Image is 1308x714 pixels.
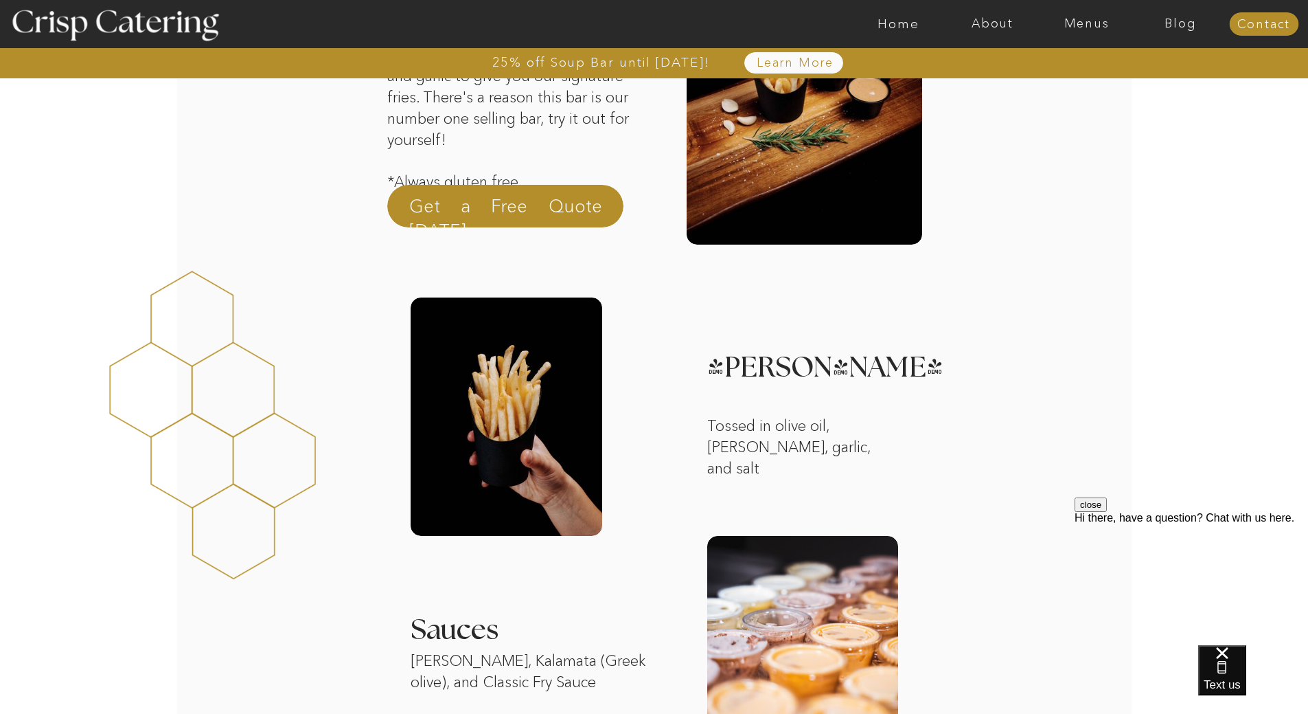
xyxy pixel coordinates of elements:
a: Home [851,17,945,31]
a: Blog [1134,17,1228,31]
a: Learn More [725,56,866,70]
a: 25% off Soup Bar until [DATE]! [443,56,759,69]
p: Tossed in olive oil, [PERSON_NAME], garlic, and salt [707,416,893,455]
a: Contact [1229,18,1298,32]
iframe: podium webchat widget bubble [1198,645,1308,714]
h3: [PERSON_NAME] [707,354,871,367]
h3: Sauces [411,616,675,640]
a: Menus [1040,17,1134,31]
a: Get a Free Quote [DATE] [409,194,602,227]
p: [PERSON_NAME], Kalamata (Greek olive), and Classic Fry Sauce [411,651,650,694]
iframe: podium webchat widget prompt [1075,498,1308,662]
p: An American classic taken to the next level. Our fries are deep fried in corn oil and then tossed... [387,3,658,217]
a: About [945,17,1040,31]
